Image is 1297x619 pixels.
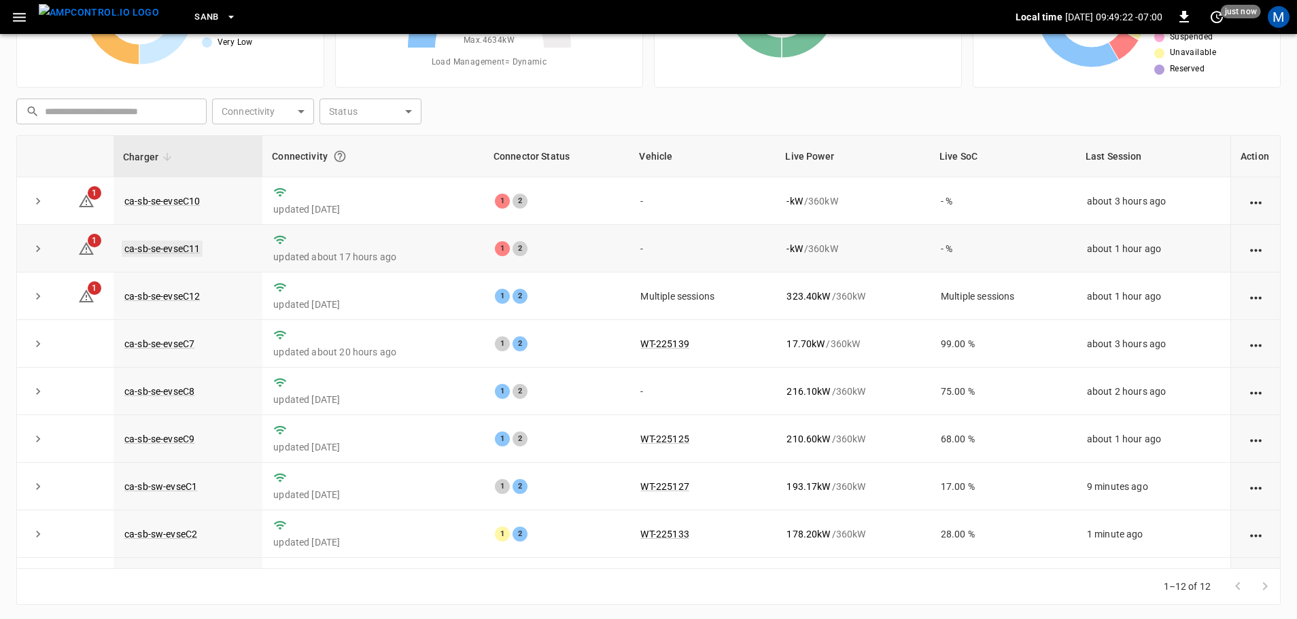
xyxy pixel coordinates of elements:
[495,289,510,304] div: 1
[28,476,48,497] button: expand row
[218,36,253,50] span: Very Low
[1247,480,1264,493] div: action cell options
[1247,337,1264,351] div: action cell options
[629,136,776,177] th: Vehicle
[640,434,689,444] a: WT-225125
[28,286,48,306] button: expand row
[629,368,776,415] td: -
[1076,463,1230,510] td: 9 minutes ago
[786,337,919,351] div: / 360 kW
[189,4,242,31] button: SanB
[1268,6,1290,28] div: profile-icon
[273,535,473,549] p: updated [DATE]
[88,234,101,247] span: 1
[1065,10,1162,24] p: [DATE] 09:49:22 -07:00
[495,241,510,256] div: 1
[273,298,473,311] p: updated [DATE]
[786,242,802,255] p: - kW
[930,558,1076,605] td: 20.00 %
[124,338,194,349] a: ca-sb-se-evseC7
[495,194,510,209] div: 1
[629,225,776,272] td: -
[1076,136,1230,177] th: Last Session
[930,368,1076,415] td: 75.00 %
[786,289,919,303] div: / 360 kW
[930,177,1076,225] td: - %
[1247,289,1264,303] div: action cell options
[786,194,802,208] p: - kW
[328,144,352,169] button: Connection between the charger and our software.
[1247,242,1264,255] div: action cell options
[28,429,48,449] button: expand row
[1076,415,1230,463] td: about 1 hour ago
[776,136,930,177] th: Live Power
[640,529,689,540] a: WT-225133
[1247,194,1264,208] div: action cell options
[640,338,689,349] a: WT-225139
[1247,432,1264,446] div: action cell options
[629,272,776,320] td: Multiple sessions
[28,381,48,402] button: expand row
[1076,368,1230,415] td: about 2 hours ago
[273,440,473,454] p: updated [DATE]
[124,196,200,207] a: ca-sb-se-evseC10
[1170,31,1213,44] span: Suspended
[495,384,510,399] div: 1
[88,186,101,200] span: 1
[640,481,689,492] a: WT-225127
[122,241,203,257] a: ca-sb-se-evseC11
[1247,385,1264,398] div: action cell options
[930,225,1076,272] td: - %
[786,432,919,446] div: / 360 kW
[39,4,159,21] img: ampcontrol.io logo
[78,290,94,301] a: 1
[484,136,630,177] th: Connector Status
[513,479,528,494] div: 2
[786,385,919,398] div: / 360 kW
[194,10,219,25] span: SanB
[1076,558,1230,605] td: 15 minutes ago
[124,529,197,540] a: ca-sb-sw-evseC2
[1164,580,1211,593] p: 1–12 of 12
[513,527,528,542] div: 2
[464,34,515,48] span: Max. 4634 kW
[786,432,830,446] p: 210.60 kW
[1076,225,1230,272] td: about 1 hour ago
[1170,63,1205,76] span: Reserved
[28,191,48,211] button: expand row
[124,481,197,492] a: ca-sb-sw-evseC1
[1016,10,1062,24] p: Local time
[495,336,510,351] div: 1
[495,527,510,542] div: 1
[1221,5,1261,18] span: just now
[495,431,510,446] div: 1
[273,250,473,264] p: updated about 17 hours ago
[272,144,474,169] div: Connectivity
[786,527,830,541] p: 178.20 kW
[513,194,528,209] div: 2
[629,177,776,225] td: -
[273,393,473,406] p: updated [DATE]
[78,242,94,253] a: 1
[124,291,200,302] a: ca-sb-se-evseC12
[1247,527,1264,541] div: action cell options
[930,272,1076,320] td: Multiple sessions
[1076,272,1230,320] td: about 1 hour ago
[88,281,101,295] span: 1
[513,431,528,446] div: 2
[28,524,48,544] button: expand row
[930,320,1076,368] td: 99.00 %
[786,194,919,208] div: / 360 kW
[930,136,1076,177] th: Live SoC
[273,202,473,216] p: updated [DATE]
[28,334,48,354] button: expand row
[124,386,194,397] a: ca-sb-se-evseC8
[513,241,528,256] div: 2
[786,337,825,351] p: 17.70 kW
[786,480,830,493] p: 193.17 kW
[1230,136,1280,177] th: Action
[786,527,919,541] div: / 360 kW
[1170,46,1216,60] span: Unavailable
[432,56,547,69] span: Load Management = Dynamic
[513,384,528,399] div: 2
